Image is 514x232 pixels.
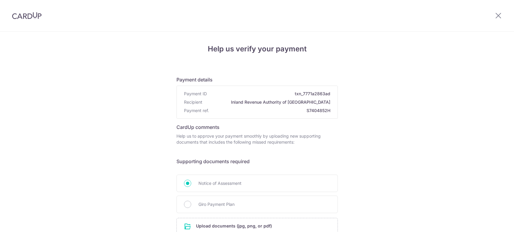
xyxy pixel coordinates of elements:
span: Inland Revenue Authority of [GEOGRAPHIC_DATA] [205,99,330,105]
h6: CardUp comments [176,124,338,131]
h4: Help us verify your payment [176,44,338,54]
span: S7404852H [211,108,330,114]
span: Notice of Assessment [198,180,330,187]
span: Payment ID [184,91,207,97]
span: Recipient [184,99,202,105]
p: Help us to approve your payment smoothly by uploading new supporting documents that includes the ... [176,133,338,145]
img: CardUp [12,12,42,19]
h6: Supporting documents required [176,158,338,165]
span: txn_7771a2863ad [209,91,330,97]
h6: Payment details [176,76,338,83]
span: Giro Payment Plan [198,201,330,208]
span: Payment ref. [184,108,209,114]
